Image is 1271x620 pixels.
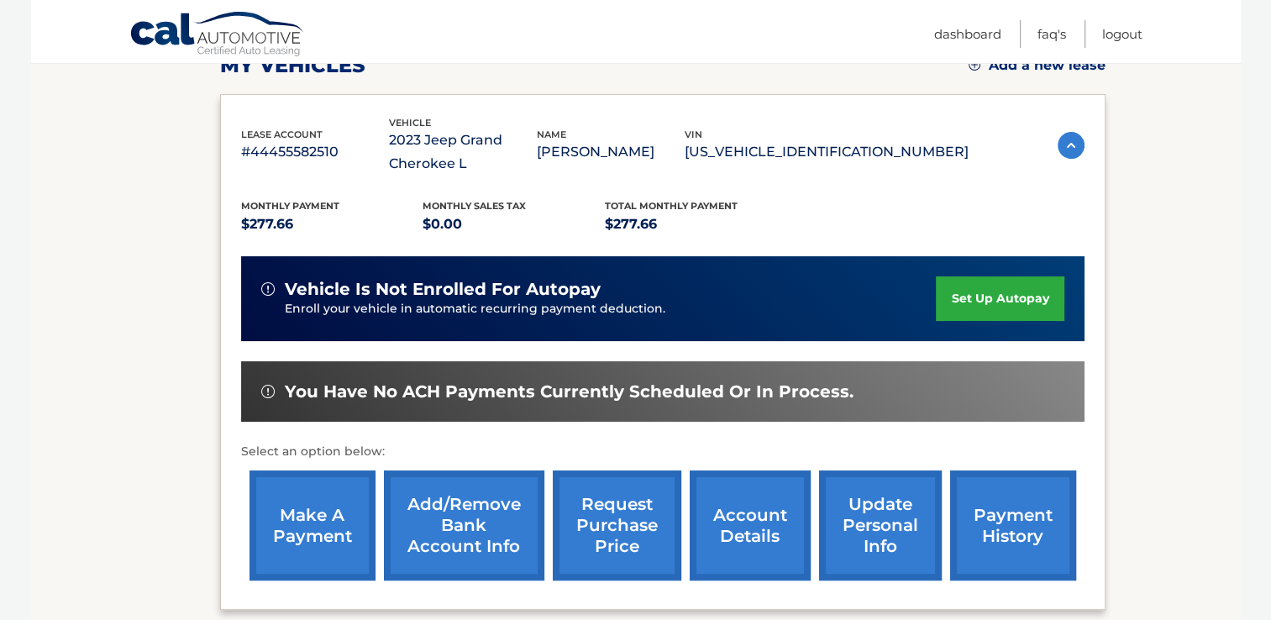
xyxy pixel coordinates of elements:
[685,140,969,164] p: [US_VEHICLE_IDENTIFICATION_NUMBER]
[220,53,365,78] h2: my vehicles
[389,129,537,176] p: 2023 Jeep Grand Cherokee L
[819,470,942,581] a: update personal info
[969,59,980,71] img: add.svg
[969,57,1106,74] a: Add a new lease
[605,213,787,236] p: $277.66
[685,129,702,140] span: vin
[1058,132,1085,159] img: accordion-active.svg
[241,213,423,236] p: $277.66
[537,140,685,164] p: [PERSON_NAME]
[950,470,1076,581] a: payment history
[1102,20,1142,48] a: Logout
[423,213,605,236] p: $0.00
[553,470,681,581] a: request purchase price
[285,381,853,402] span: You have no ACH payments currently scheduled or in process.
[384,470,544,581] a: Add/Remove bank account info
[285,279,601,300] span: vehicle is not enrolled for autopay
[1037,20,1066,48] a: FAQ's
[241,140,389,164] p: #44455582510
[285,300,937,318] p: Enroll your vehicle in automatic recurring payment deduction.
[249,470,376,581] a: make a payment
[423,200,526,212] span: Monthly sales Tax
[934,20,1001,48] a: Dashboard
[537,129,566,140] span: name
[129,11,306,60] a: Cal Automotive
[690,470,811,581] a: account details
[261,385,275,398] img: alert-white.svg
[241,200,339,212] span: Monthly Payment
[936,276,1064,321] a: set up autopay
[241,442,1085,462] p: Select an option below:
[261,282,275,296] img: alert-white.svg
[389,117,431,129] span: vehicle
[605,200,738,212] span: Total Monthly Payment
[241,129,323,140] span: lease account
